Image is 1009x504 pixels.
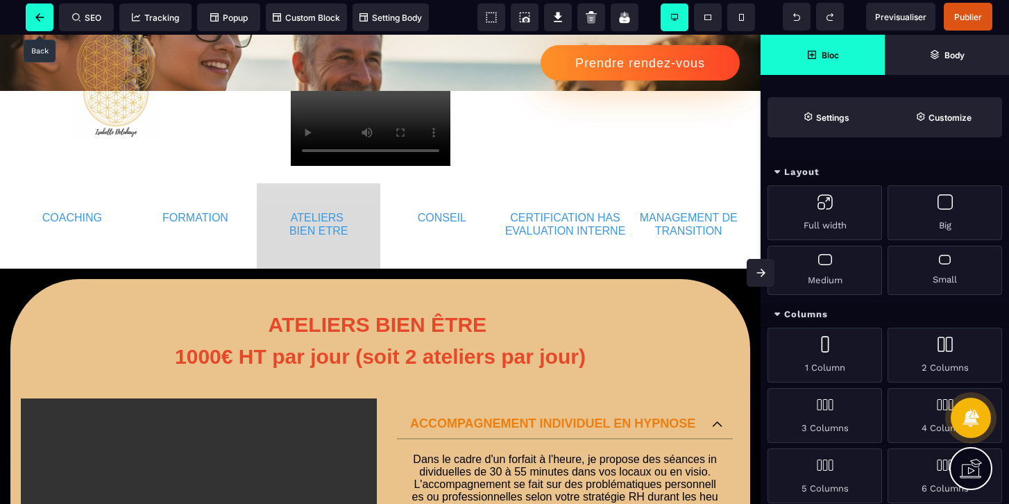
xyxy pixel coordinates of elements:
button: Prendre rendez-vous [541,10,740,46]
span: Preview [866,3,935,31]
div: 4 Columns [888,388,1002,443]
span: Settings [768,97,885,137]
span: Publier [954,12,982,22]
div: 2 Columns [888,328,1002,383]
img: 1c1c7f11170b91e058374a67f9029c1c_Logo.png [71,10,160,103]
span: Tracking [132,12,179,23]
div: Layout [761,160,1009,185]
div: Small [888,246,1002,295]
div: 5 Columns [768,448,882,503]
strong: Bloc [822,50,839,60]
strong: Customize [929,112,972,123]
a: COACHING [42,177,102,189]
a: CONSEIL [418,177,466,189]
span: Open Blocks [761,35,885,75]
a: ATELIERS BIEN ETRE [289,177,348,202]
span: Previsualiser [875,12,926,22]
div: Big [888,185,1002,240]
div: Columns [761,302,1009,328]
span: Open Style Manager [885,97,1002,137]
strong: Settings [816,112,849,123]
a: FORMATION [162,177,228,189]
div: Full width [768,185,882,240]
div: 6 Columns [888,448,1002,503]
div: 3 Columns [768,388,882,443]
p: ACCOMPAGNEMENT INDIVIDUEL EN HYPNOSE [407,382,698,396]
b: ATELIERS BIEN ÊTRE 1000€ HT par jour (soit 2 ateliers par jour) [175,278,586,333]
span: Custom Block [273,12,340,23]
strong: Body [944,50,965,60]
div: Medium [768,246,882,295]
a: CERTIFICATION HAS EVALUATION INTERNE [505,177,626,202]
span: Open Layer Manager [885,35,1009,75]
span: Setting Body [359,12,422,23]
span: Popup [210,12,248,23]
span: Screenshot [511,3,539,31]
span: SEO [72,12,101,23]
span: View components [477,3,505,31]
div: 1 Column [768,328,882,383]
a: MANAGEMENT DE TRANSITION [640,177,740,202]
